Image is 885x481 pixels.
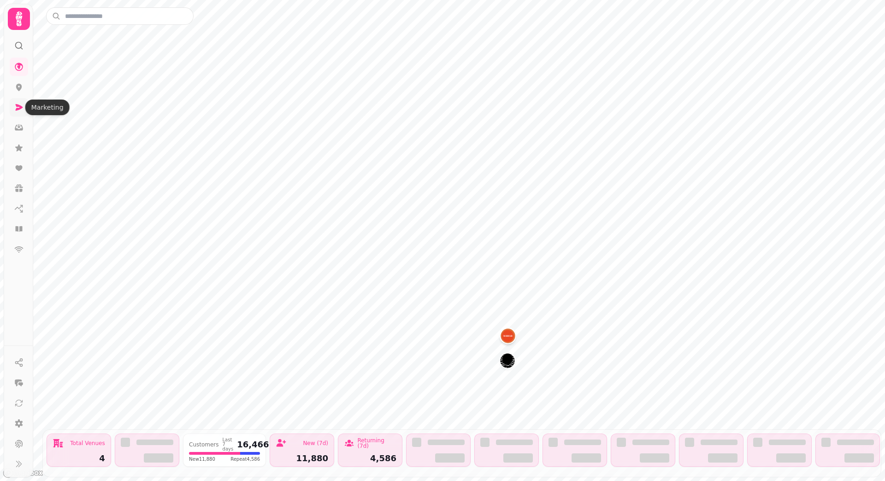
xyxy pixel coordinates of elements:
div: 16,466 [237,440,269,449]
div: 11,880 [276,454,328,463]
div: Returning (7d) [357,438,396,449]
a: Mapbox logo [3,468,43,478]
span: Repeat 4,586 [230,456,260,463]
div: Last 7 days [223,438,234,452]
div: New (7d) [303,440,328,446]
div: Customers [189,442,219,447]
div: Map marker [500,353,515,371]
div: Map marker [501,328,515,346]
button: Patterns [500,353,515,368]
div: 4,586 [344,454,396,463]
div: 4 [53,454,105,463]
div: Marketing [25,100,70,115]
button: The Book Club [501,328,515,343]
span: New 11,880 [189,456,215,463]
div: Total Venues [71,440,105,446]
button: Colours Hoxton [500,328,515,343]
